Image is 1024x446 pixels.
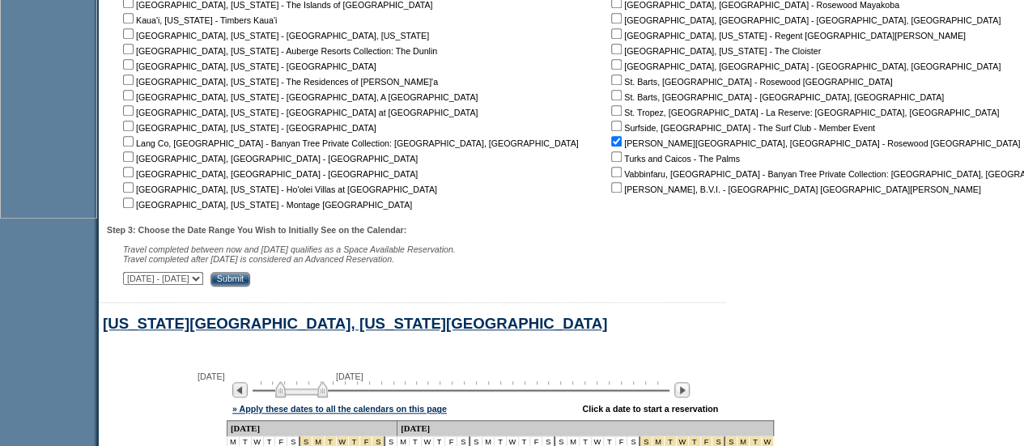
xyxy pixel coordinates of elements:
[674,382,690,397] img: Next
[120,169,418,179] nobr: [GEOGRAPHIC_DATA], [GEOGRAPHIC_DATA] - [GEOGRAPHIC_DATA]
[120,108,478,117] nobr: [GEOGRAPHIC_DATA], [US_STATE] - [GEOGRAPHIC_DATA] at [GEOGRAPHIC_DATA]
[608,154,740,164] nobr: Turks and Caicos - The Palms
[120,138,579,148] nobr: Lang Co, [GEOGRAPHIC_DATA] - Banyan Tree Private Collection: [GEOGRAPHIC_DATA], [GEOGRAPHIC_DATA]
[608,108,999,117] nobr: St. Tropez, [GEOGRAPHIC_DATA] - La Reserve: [GEOGRAPHIC_DATA], [GEOGRAPHIC_DATA]
[582,404,718,414] div: Click a date to start a reservation
[608,185,981,194] nobr: [PERSON_NAME], B.V.I. - [GEOGRAPHIC_DATA] [GEOGRAPHIC_DATA][PERSON_NAME]
[120,123,376,133] nobr: [GEOGRAPHIC_DATA], [US_STATE] - [GEOGRAPHIC_DATA]
[120,185,437,194] nobr: [GEOGRAPHIC_DATA], [US_STATE] - Ho'olei Villas at [GEOGRAPHIC_DATA]
[120,62,376,71] nobr: [GEOGRAPHIC_DATA], [US_STATE] - [GEOGRAPHIC_DATA]
[608,123,875,133] nobr: Surfside, [GEOGRAPHIC_DATA] - The Surf Club - Member Event
[198,372,225,381] span: [DATE]
[123,244,456,254] span: Travel completed between now and [DATE] qualifies as a Space Available Reservation.
[608,92,944,102] nobr: St. Barts, [GEOGRAPHIC_DATA] - [GEOGRAPHIC_DATA], [GEOGRAPHIC_DATA]
[120,31,429,40] nobr: [GEOGRAPHIC_DATA], [US_STATE] - [GEOGRAPHIC_DATA], [US_STATE]
[120,92,478,102] nobr: [GEOGRAPHIC_DATA], [US_STATE] - [GEOGRAPHIC_DATA], A [GEOGRAPHIC_DATA]
[123,254,394,264] nobr: Travel completed after [DATE] is considered an Advanced Reservation.
[232,404,447,414] a: » Apply these dates to all the calendars on this page
[120,154,418,164] nobr: [GEOGRAPHIC_DATA], [GEOGRAPHIC_DATA] - [GEOGRAPHIC_DATA]
[232,382,248,397] img: Previous
[120,77,438,87] nobr: [GEOGRAPHIC_DATA], [US_STATE] - The Residences of [PERSON_NAME]'a
[103,315,607,332] a: [US_STATE][GEOGRAPHIC_DATA], [US_STATE][GEOGRAPHIC_DATA]
[120,15,277,25] nobr: Kaua'i, [US_STATE] - Timbers Kaua'i
[608,31,966,40] nobr: [GEOGRAPHIC_DATA], [US_STATE] - Regent [GEOGRAPHIC_DATA][PERSON_NAME]
[608,15,1001,25] nobr: [GEOGRAPHIC_DATA], [GEOGRAPHIC_DATA] - [GEOGRAPHIC_DATA], [GEOGRAPHIC_DATA]
[120,46,437,56] nobr: [GEOGRAPHIC_DATA], [US_STATE] - Auberge Resorts Collection: The Dunlin
[120,200,412,210] nobr: [GEOGRAPHIC_DATA], [US_STATE] - Montage [GEOGRAPHIC_DATA]
[608,138,1020,148] nobr: [PERSON_NAME][GEOGRAPHIC_DATA], [GEOGRAPHIC_DATA] - Rosewood [GEOGRAPHIC_DATA]
[608,77,892,87] nobr: St. Barts, [GEOGRAPHIC_DATA] - Rosewood [GEOGRAPHIC_DATA]
[397,420,774,436] td: [DATE]
[210,272,250,287] input: Submit
[608,62,1001,71] nobr: [GEOGRAPHIC_DATA], [GEOGRAPHIC_DATA] - [GEOGRAPHIC_DATA], [GEOGRAPHIC_DATA]
[227,420,397,436] td: [DATE]
[608,46,821,56] nobr: [GEOGRAPHIC_DATA], [US_STATE] - The Cloister
[336,372,363,381] span: [DATE]
[107,225,406,235] b: Step 3: Choose the Date Range You Wish to Initially See on the Calendar:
